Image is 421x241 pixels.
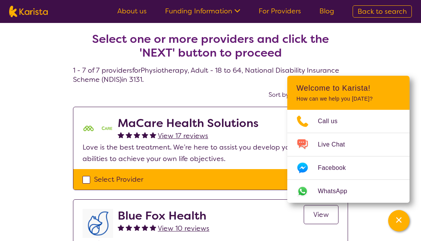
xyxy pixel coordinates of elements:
[83,209,113,238] img: lyehhyr6avbivpacwqcf.png
[142,224,148,231] img: fullstar
[150,132,156,138] img: fullstar
[165,7,240,16] a: Funding Information
[318,162,355,174] span: Facebook
[9,6,48,17] img: Karista logo
[319,7,334,16] a: Blog
[158,223,209,234] a: View 10 reviews
[118,116,259,130] h2: MaCare Health Solutions
[259,7,301,16] a: For Providers
[117,7,147,16] a: About us
[134,224,140,231] img: fullstar
[158,131,208,140] span: View 17 reviews
[126,132,132,138] img: fullstar
[358,7,407,16] span: Back to search
[287,110,410,203] ul: Choose channel
[83,142,338,164] p: Love is the best treatment. We’re here to assist you develop your natural abilities to achieve yo...
[287,76,410,203] div: Channel Menu
[73,14,348,84] h4: 1 - 7 of 7 providers for Physiotherapy , Adult - 18 to 64 , National Disability Insurance Scheme ...
[313,210,329,219] span: View
[269,91,291,99] label: Sort by:
[304,205,338,224] a: View
[158,224,209,233] span: View 10 reviews
[134,132,140,138] img: fullstar
[118,224,124,231] img: fullstar
[388,210,410,231] button: Channel Menu
[318,186,356,197] span: WhatsApp
[150,224,156,231] img: fullstar
[142,132,148,138] img: fullstar
[296,96,400,102] p: How can we help you [DATE]?
[296,83,400,93] h2: Welcome to Karista!
[158,130,208,142] a: View 17 reviews
[287,180,410,203] a: Web link opens in a new tab.
[318,116,347,127] span: Call us
[318,139,354,150] span: Live Chat
[353,5,412,18] a: Back to search
[82,32,339,60] h2: Select one or more providers and click the 'NEXT' button to proceed
[118,132,124,138] img: fullstar
[126,224,132,231] img: fullstar
[83,116,113,142] img: mgttalrdbt23wl6urpfy.png
[118,209,209,223] h2: Blue Fox Health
